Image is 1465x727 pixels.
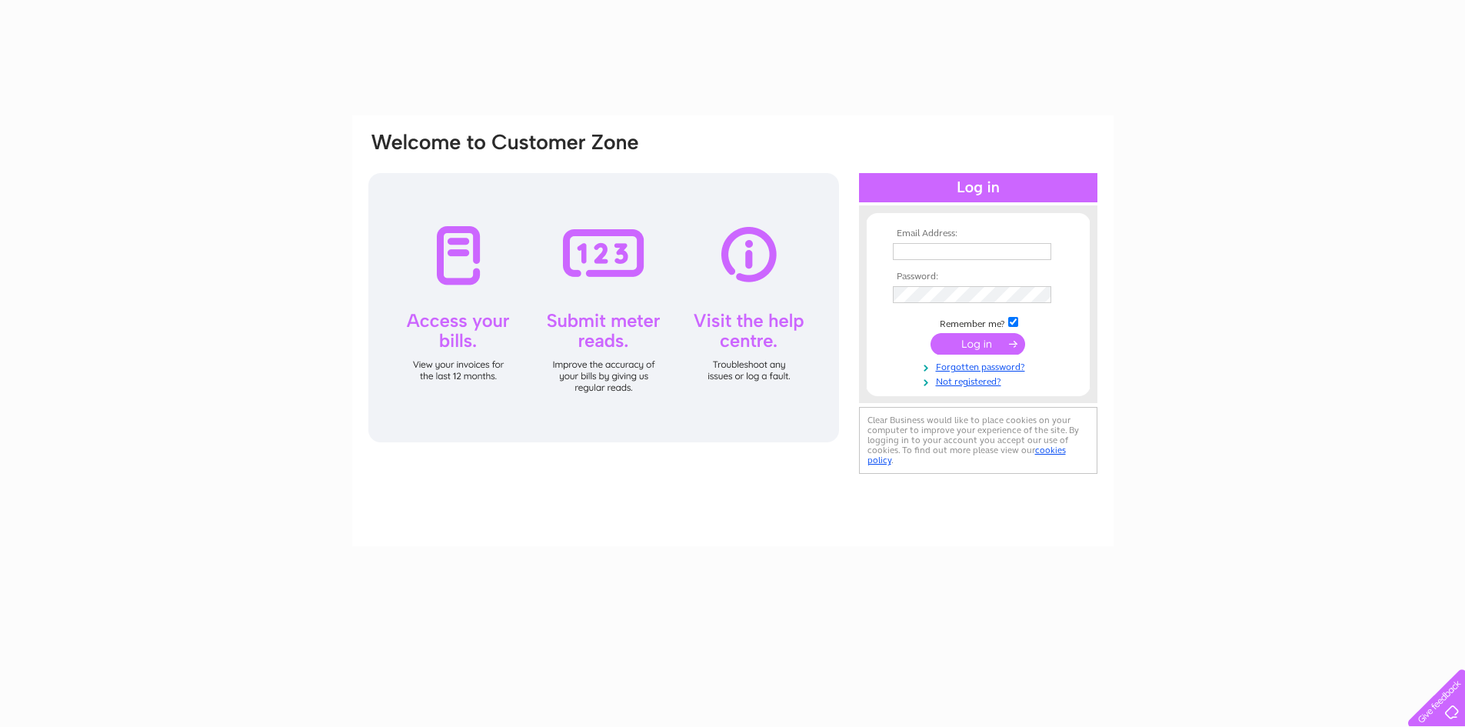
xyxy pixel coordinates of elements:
[889,228,1067,239] th: Email Address:
[859,407,1097,474] div: Clear Business would like to place cookies on your computer to improve your experience of the sit...
[893,358,1067,373] a: Forgotten password?
[889,272,1067,282] th: Password:
[931,333,1025,355] input: Submit
[889,315,1067,330] td: Remember me?
[867,445,1066,465] a: cookies policy
[893,373,1067,388] a: Not registered?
